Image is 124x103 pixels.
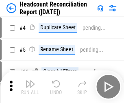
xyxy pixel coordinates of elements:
span: # 4 [20,24,26,31]
div: pending... [84,69,107,75]
div: Rename Sheet [39,45,75,55]
img: Support [97,5,104,11]
img: Back [7,3,16,13]
div: Clear All Filters [41,67,78,77]
div: pending... [80,47,103,53]
div: Duplicate Sheet [39,23,77,33]
span: # 11 [20,68,28,75]
span: # 5 [20,46,26,53]
img: Settings menu [108,3,117,13]
div: pending... [83,25,106,31]
div: Headcount Reconciliation Report ([DATE]) [20,0,94,16]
